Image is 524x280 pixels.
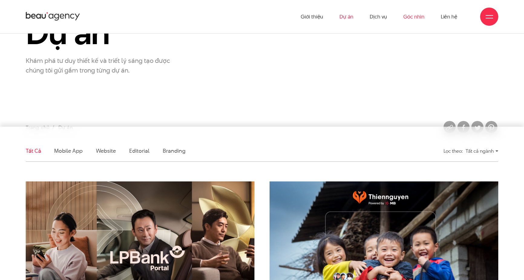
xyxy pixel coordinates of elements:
div: Tất cả ngành [466,146,498,156]
a: Mobile app [54,147,82,155]
a: Editorial [129,147,149,155]
p: Khám phá tư duy thiết kế và triết lý sáng tạo được chúng tôi gửi gắm trong từng dự án. [26,56,173,75]
div: Lọc theo: [444,146,463,156]
a: Website [96,147,116,155]
a: Trang chủ [26,124,49,131]
a: Branding [163,147,185,155]
a: Tất cả [26,147,41,155]
h1: Dự án [26,15,173,50]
